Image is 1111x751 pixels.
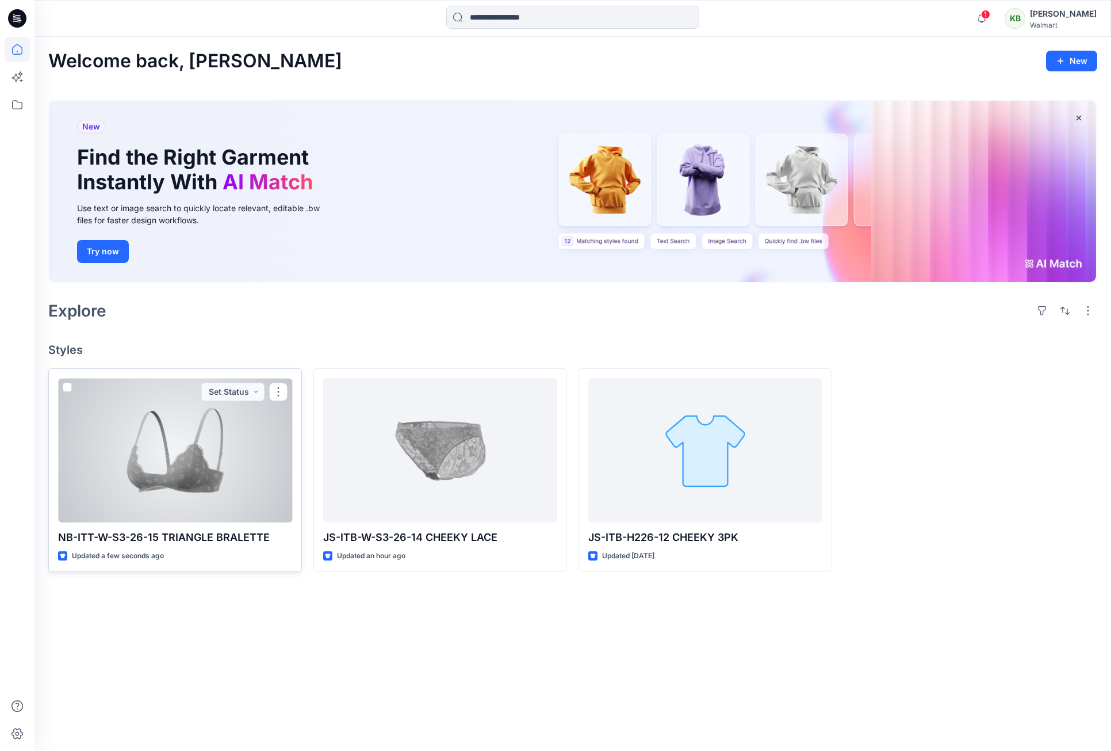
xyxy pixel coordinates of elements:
p: JS-ITB-H226-12 CHEEKY 3PK [588,529,822,546]
p: NB-ITT-W-S3-26-15 TRIANGLE BRALETTE [58,529,292,546]
div: KB [1005,8,1025,29]
span: 1 [981,10,990,19]
h2: Explore [48,302,106,320]
button: New [1046,51,1097,71]
p: Updated [DATE] [602,550,654,562]
h4: Styles [48,343,1097,357]
span: AI Match [223,169,313,195]
h2: Welcome back, [PERSON_NAME] [48,51,342,72]
p: Updated a few seconds ago [72,550,164,562]
button: Try now [77,240,129,263]
div: Walmart [1030,21,1097,29]
p: Updated an hour ago [337,550,405,562]
a: JS-ITB-W-S3-26-14 CHEEKY LACE [323,378,557,523]
p: JS-ITB-W-S3-26-14 CHEEKY LACE [323,529,557,546]
h1: Find the Right Garment Instantly With [77,145,319,195]
div: Use text or image search to quickly locate relevant, editable .bw files for faster design workflows. [77,202,336,226]
div: [PERSON_NAME] [1030,7,1097,21]
span: New [82,120,100,134]
a: JS-ITB-H226-12 CHEEKY 3PK [588,378,822,523]
a: NB-ITT-W-S3-26-15 TRIANGLE BRALETTE [58,378,292,523]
